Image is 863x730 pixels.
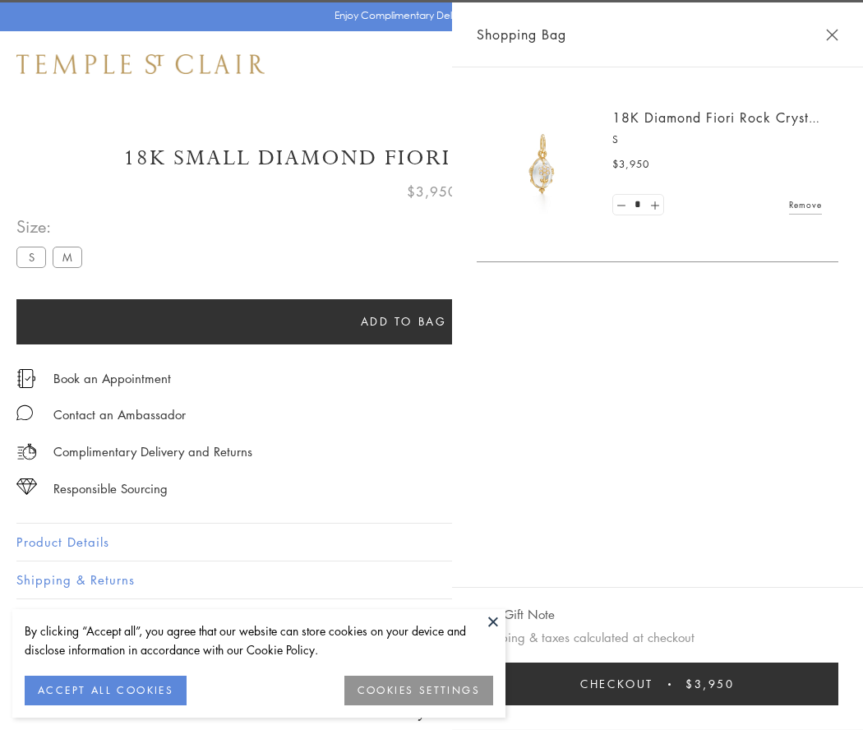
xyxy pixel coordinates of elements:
p: S [612,132,822,148]
button: COOKIES SETTINGS [344,676,493,705]
button: Checkout $3,950 [477,663,838,705]
button: Add Gift Note [477,604,555,625]
span: Shopping Bag [477,24,566,45]
span: Add to bag [361,312,447,330]
button: ACCEPT ALL COOKIES [25,676,187,705]
h1: 18K Small Diamond Fiori Rock Crystal Amulet [16,144,847,173]
button: Shipping & Returns [16,561,847,598]
img: Temple St. Clair [16,54,265,74]
span: Size: [16,213,89,240]
img: P51889-E11FIORI [493,115,592,214]
a: Book an Appointment [53,369,171,387]
img: icon_delivery.svg [16,441,37,462]
span: Checkout [580,675,653,693]
span: $3,950 [612,156,649,173]
a: Remove [789,196,822,214]
div: Responsible Sourcing [53,478,168,499]
div: Contact an Ambassador [53,404,186,425]
span: $3,950 [685,675,735,693]
div: By clicking “Accept all”, you agree that our website can store cookies on your device and disclos... [25,621,493,659]
label: S [16,247,46,267]
img: MessageIcon-01_2.svg [16,404,33,421]
p: Shipping & taxes calculated at checkout [477,627,838,648]
button: Close Shopping Bag [826,29,838,41]
span: $3,950 [407,181,457,202]
button: Add to bag [16,299,791,344]
img: icon_appointment.svg [16,369,36,388]
a: Set quantity to 2 [646,195,662,215]
p: Enjoy Complimentary Delivery & Returns [335,7,521,24]
button: Gifting [16,599,847,636]
button: Product Details [16,524,847,561]
img: icon_sourcing.svg [16,478,37,495]
label: M [53,247,82,267]
a: Set quantity to 0 [613,195,630,215]
p: Complimentary Delivery and Returns [53,441,252,462]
